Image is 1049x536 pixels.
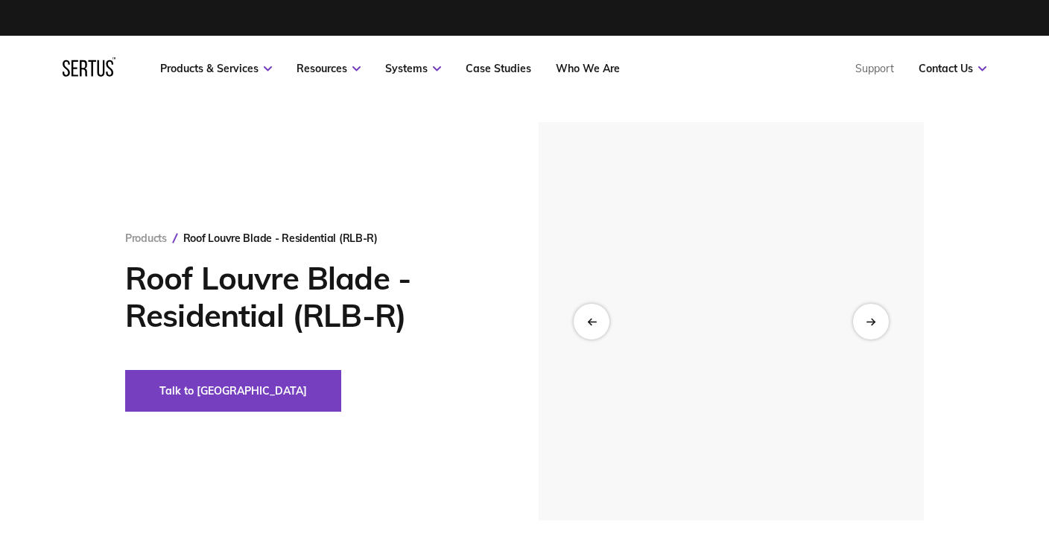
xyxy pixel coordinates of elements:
a: Case Studies [466,62,531,75]
button: Talk to [GEOGRAPHIC_DATA] [125,370,341,412]
a: Who We Are [556,62,620,75]
a: Support [855,62,894,75]
a: Products [125,232,167,245]
a: Contact Us [919,62,986,75]
a: Systems [385,62,441,75]
h1: Roof Louvre Blade - Residential (RLB-R) [125,260,494,334]
a: Resources [297,62,361,75]
a: Products & Services [160,62,272,75]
